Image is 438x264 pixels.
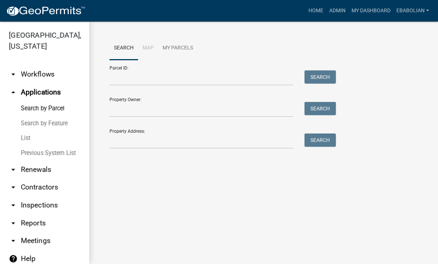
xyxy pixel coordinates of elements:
[305,4,326,18] a: Home
[9,88,18,97] i: arrow_drop_up
[9,183,18,192] i: arrow_drop_down
[9,236,18,245] i: arrow_drop_down
[9,201,18,210] i: arrow_drop_down
[9,254,18,263] i: help
[109,36,138,60] a: Search
[393,4,432,18] a: ebabolian
[326,4,349,18] a: Admin
[304,70,336,84] button: Search
[158,36,197,60] a: My Parcels
[304,133,336,147] button: Search
[304,102,336,115] button: Search
[9,165,18,174] i: arrow_drop_down
[9,219,18,228] i: arrow_drop_down
[9,70,18,79] i: arrow_drop_down
[349,4,393,18] a: My Dashboard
